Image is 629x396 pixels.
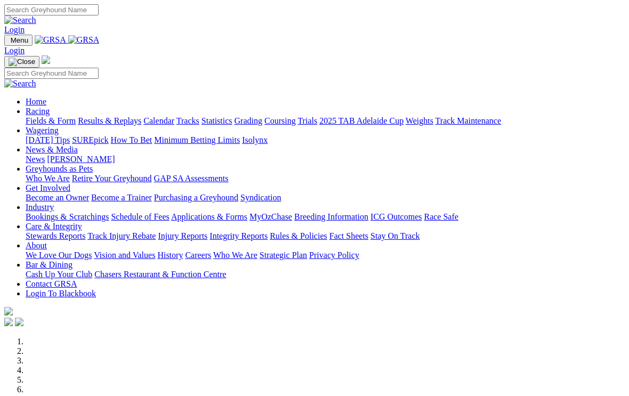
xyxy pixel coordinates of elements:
a: 2025 TAB Adelaide Cup [319,116,404,125]
div: Racing [26,116,625,126]
a: Careers [185,250,211,260]
a: Industry [26,203,54,212]
input: Search [4,4,99,15]
a: Strategic Plan [260,250,307,260]
a: Login [4,25,25,34]
a: Grading [235,116,262,125]
a: Greyhounds as Pets [26,164,93,173]
a: Fact Sheets [329,231,368,240]
a: [PERSON_NAME] [47,155,115,164]
a: Statistics [201,116,232,125]
span: Menu [11,36,28,44]
a: Bar & Dining [26,260,72,269]
a: Isolynx [242,135,268,144]
img: logo-grsa-white.png [4,307,13,316]
div: Bar & Dining [26,270,625,279]
a: Who We Are [213,250,257,260]
a: Rules & Policies [270,231,327,240]
a: Race Safe [424,212,458,221]
button: Toggle navigation [4,56,39,68]
a: Purchasing a Greyhound [154,193,238,202]
a: Racing [26,107,50,116]
button: Toggle navigation [4,35,33,46]
a: Integrity Reports [209,231,268,240]
a: Tracks [176,116,199,125]
a: Login [4,46,25,55]
img: twitter.svg [15,318,23,326]
a: SUREpick [72,135,108,144]
div: News & Media [26,155,625,164]
a: Injury Reports [158,231,207,240]
a: About [26,241,47,250]
div: Care & Integrity [26,231,625,241]
a: Calendar [143,116,174,125]
a: Login To Blackbook [26,289,96,298]
a: Stewards Reports [26,231,85,240]
a: Syndication [240,193,281,202]
img: Search [4,15,36,25]
a: How To Bet [111,135,152,144]
a: Who We Are [26,174,70,183]
a: Coursing [264,116,296,125]
a: [DATE] Tips [26,135,70,144]
a: Trials [297,116,317,125]
a: Get Involved [26,183,70,192]
a: Breeding Information [294,212,368,221]
div: About [26,250,625,260]
a: Bookings & Scratchings [26,212,109,221]
div: Industry [26,212,625,222]
a: Applications & Forms [171,212,247,221]
a: Weights [406,116,433,125]
img: GRSA [68,35,100,45]
a: Become an Owner [26,193,89,202]
a: Home [26,97,46,106]
a: News [26,155,45,164]
a: Wagering [26,126,59,135]
a: News & Media [26,145,78,154]
a: Cash Up Your Club [26,270,92,279]
a: History [157,250,183,260]
a: Contact GRSA [26,279,77,288]
a: Fields & Form [26,116,76,125]
a: Retire Your Greyhound [72,174,152,183]
a: Schedule of Fees [111,212,169,221]
a: Stay On Track [370,231,420,240]
a: GAP SA Assessments [154,174,229,183]
div: Wagering [26,135,625,145]
a: Track Maintenance [436,116,501,125]
div: Greyhounds as Pets [26,174,625,183]
a: Minimum Betting Limits [154,135,240,144]
a: Results & Replays [78,116,141,125]
a: Become a Trainer [91,193,152,202]
a: Track Injury Rebate [87,231,156,240]
a: Vision and Values [94,250,155,260]
a: We Love Our Dogs [26,250,92,260]
div: Get Involved [26,193,625,203]
img: logo-grsa-white.png [42,55,50,64]
img: Close [9,58,35,66]
a: ICG Outcomes [370,212,422,221]
a: Care & Integrity [26,222,82,231]
img: GRSA [35,35,66,45]
input: Search [4,68,99,79]
img: facebook.svg [4,318,13,326]
a: MyOzChase [249,212,292,221]
a: Chasers Restaurant & Function Centre [94,270,226,279]
a: Privacy Policy [309,250,359,260]
img: Search [4,79,36,88]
